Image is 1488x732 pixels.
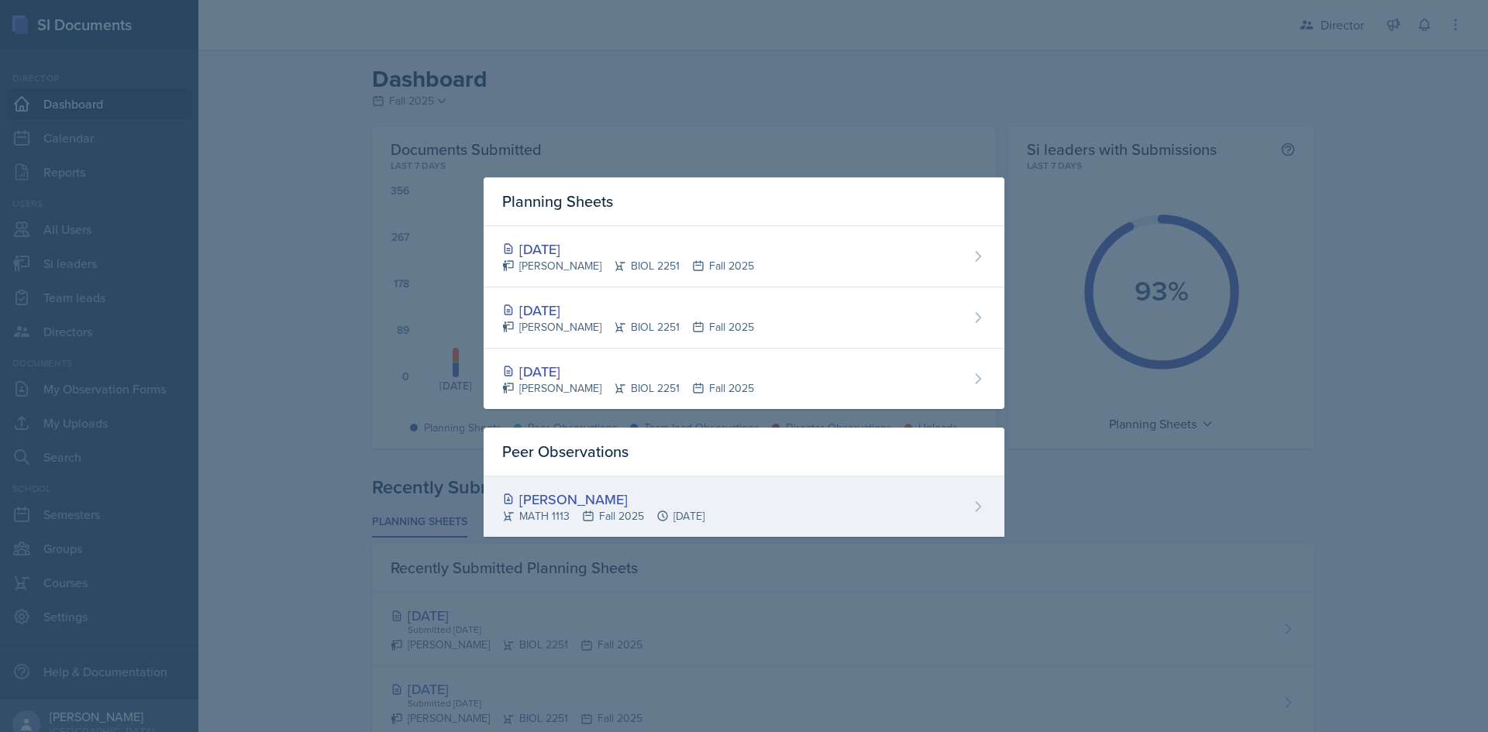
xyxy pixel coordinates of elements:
a: [DATE] [PERSON_NAME]BIOL 2251Fall 2025 [484,226,1004,287]
div: MATH 1113 Fall 2025 [DATE] [502,508,704,524]
div: [PERSON_NAME] BIOL 2251 Fall 2025 [502,258,754,274]
div: [DATE] [502,239,754,259]
div: [PERSON_NAME] BIOL 2251 Fall 2025 [502,319,754,335]
div: [PERSON_NAME] [502,489,704,510]
div: [DATE] [502,361,754,382]
a: [PERSON_NAME] MATH 1113Fall 2025[DATE] [484,476,1004,537]
div: Planning Sheets [484,177,1004,226]
a: [DATE] [PERSON_NAME]BIOL 2251Fall 2025 [484,349,1004,409]
div: [DATE] [502,300,754,321]
a: [DATE] [PERSON_NAME]BIOL 2251Fall 2025 [484,287,1004,349]
div: [PERSON_NAME] BIOL 2251 Fall 2025 [502,380,754,397]
div: Peer Observations [484,428,1004,476]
